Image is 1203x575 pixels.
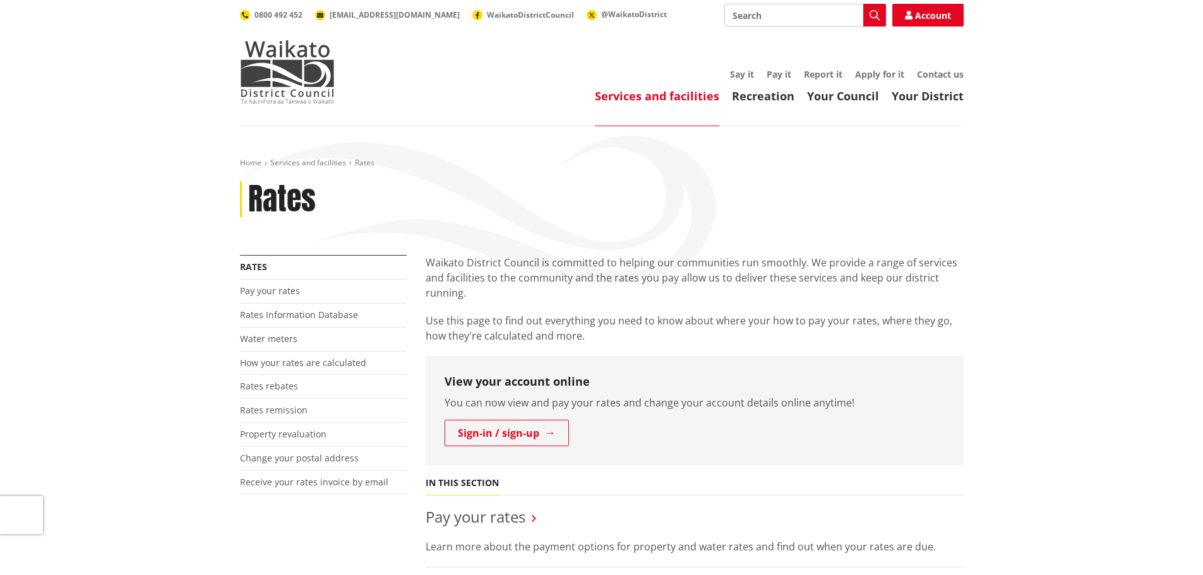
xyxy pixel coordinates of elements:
[240,157,261,168] a: Home
[355,157,374,168] span: Rates
[724,4,886,27] input: Search input
[767,68,791,80] a: Pay it
[855,68,904,80] a: Apply for it
[732,88,794,104] a: Recreation
[240,357,366,369] a: How your rates are calculated
[892,4,964,27] a: Account
[445,395,945,410] p: You can now view and pay your rates and change your account details online anytime!
[426,478,499,489] h5: In this section
[240,428,326,440] a: Property revaluation
[426,539,964,554] p: Learn more about the payment options for property and water rates and find out when your rates ar...
[892,88,964,104] a: Your District
[240,9,302,20] a: 0800 492 452
[601,9,667,20] span: @WaikatoDistrict
[426,255,964,300] p: Waikato District Council is committed to helping our communities run smoothly. We provide a range...
[240,452,359,464] a: Change your postal address
[240,476,388,488] a: Receive your rates invoice by email
[330,9,460,20] span: [EMAIL_ADDRESS][DOMAIN_NAME]
[254,9,302,20] span: 0800 492 452
[426,506,525,527] a: Pay your rates
[917,68,964,80] a: Contact us
[587,9,667,20] a: @WaikatoDistrict
[595,88,719,104] a: Services and facilities
[248,181,316,218] h1: Rates
[804,68,842,80] a: Report it
[240,285,300,297] a: Pay your rates
[807,88,879,104] a: Your Council
[270,157,346,168] a: Services and facilities
[240,261,267,273] a: Rates
[240,380,298,392] a: Rates rebates
[240,158,964,169] nav: breadcrumb
[240,404,308,416] a: Rates remission
[445,420,569,446] a: Sign-in / sign-up
[240,40,335,104] img: Waikato District Council - Te Kaunihera aa Takiwaa o Waikato
[315,9,460,20] a: [EMAIL_ADDRESS][DOMAIN_NAME]
[240,333,297,345] a: Water meters
[487,9,574,20] span: WaikatoDistrictCouncil
[445,375,945,389] h3: View your account online
[472,9,574,20] a: WaikatoDistrictCouncil
[426,313,964,343] p: Use this page to find out everything you need to know about where your how to pay your rates, whe...
[240,309,358,321] a: Rates Information Database
[730,68,754,80] a: Say it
